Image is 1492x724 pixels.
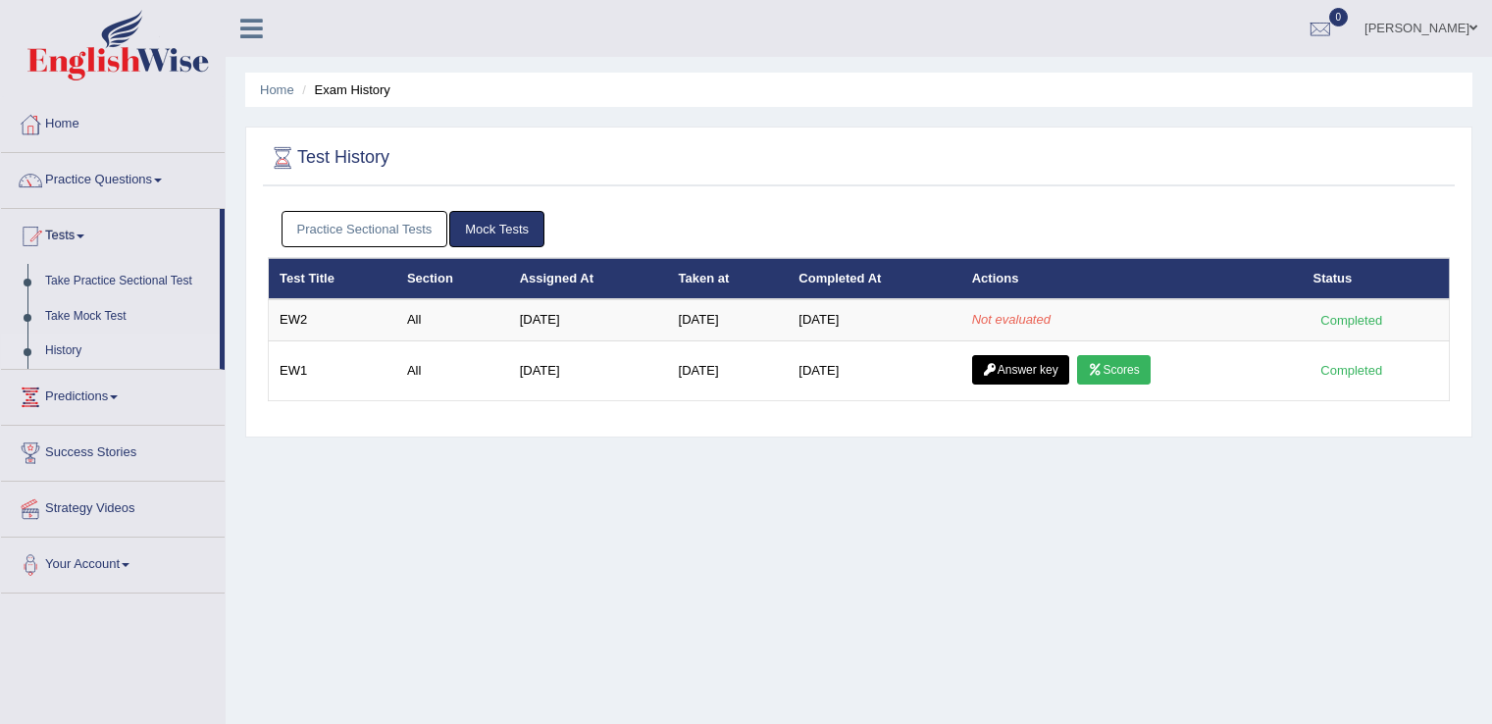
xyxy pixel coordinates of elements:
[1077,355,1150,385] a: Scores
[509,258,668,299] th: Assigned At
[668,299,789,340] td: [DATE]
[297,80,390,99] li: Exam History
[972,355,1069,385] a: Answer key
[668,340,789,400] td: [DATE]
[509,299,668,340] td: [DATE]
[1,370,225,419] a: Predictions
[396,299,509,340] td: All
[788,258,960,299] th: Completed At
[1,538,225,587] a: Your Account
[269,258,396,299] th: Test Title
[396,258,509,299] th: Section
[36,334,220,369] a: History
[788,299,960,340] td: [DATE]
[1,209,220,258] a: Tests
[1313,360,1390,381] div: Completed
[36,299,220,335] a: Take Mock Test
[36,264,220,299] a: Take Practice Sectional Test
[449,211,544,247] a: Mock Tests
[961,258,1303,299] th: Actions
[972,312,1051,327] em: Not evaluated
[1,97,225,146] a: Home
[788,340,960,400] td: [DATE]
[269,299,396,340] td: EW2
[509,340,668,400] td: [DATE]
[396,340,509,400] td: All
[1313,310,1390,331] div: Completed
[1,153,225,202] a: Practice Questions
[1,426,225,475] a: Success Stories
[268,143,389,173] h2: Test History
[1303,258,1450,299] th: Status
[269,340,396,400] td: EW1
[668,258,789,299] th: Taken at
[260,82,294,97] a: Home
[282,211,448,247] a: Practice Sectional Tests
[1329,8,1349,26] span: 0
[1,482,225,531] a: Strategy Videos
